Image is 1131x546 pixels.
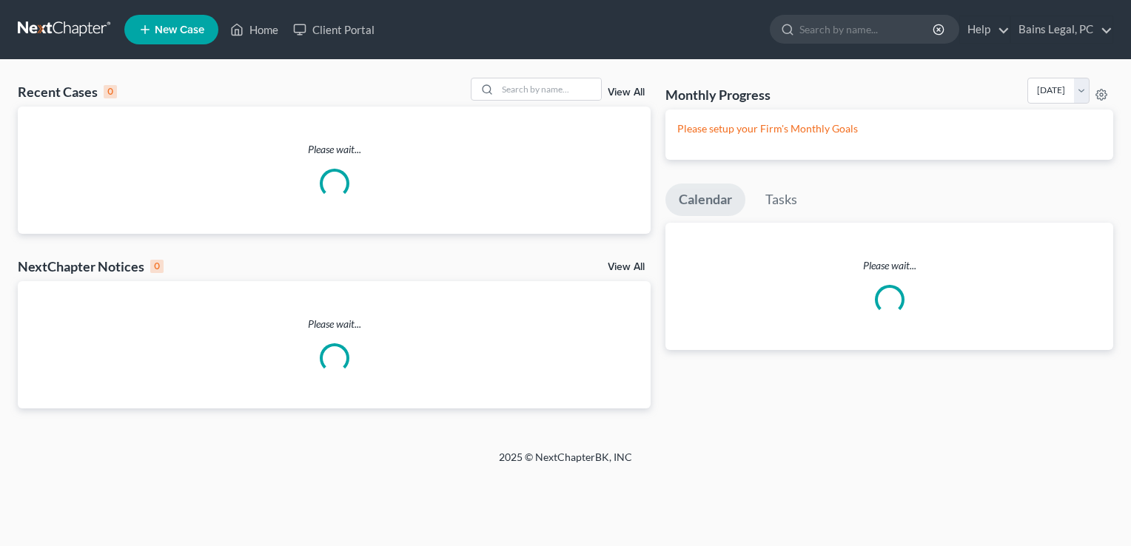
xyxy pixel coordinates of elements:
input: Search by name... [497,78,601,100]
div: 0 [150,260,164,273]
a: Client Portal [286,16,382,43]
span: New Case [155,24,204,36]
p: Please setup your Firm's Monthly Goals [677,121,1101,136]
a: Tasks [752,183,811,216]
div: 0 [104,85,117,98]
div: NextChapter Notices [18,257,164,275]
a: Calendar [665,183,745,216]
p: Please wait... [18,142,651,157]
a: View All [608,262,645,272]
p: Please wait... [665,258,1113,273]
input: Search by name... [799,16,935,43]
p: Please wait... [18,317,651,331]
div: 2025 © NextChapterBK, INC [144,450,987,476]
a: Help [960,16,1010,43]
a: View All [608,87,645,98]
a: Bains Legal, PC [1011,16,1112,43]
h3: Monthly Progress [665,86,771,104]
div: Recent Cases [18,83,117,101]
a: Home [223,16,286,43]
